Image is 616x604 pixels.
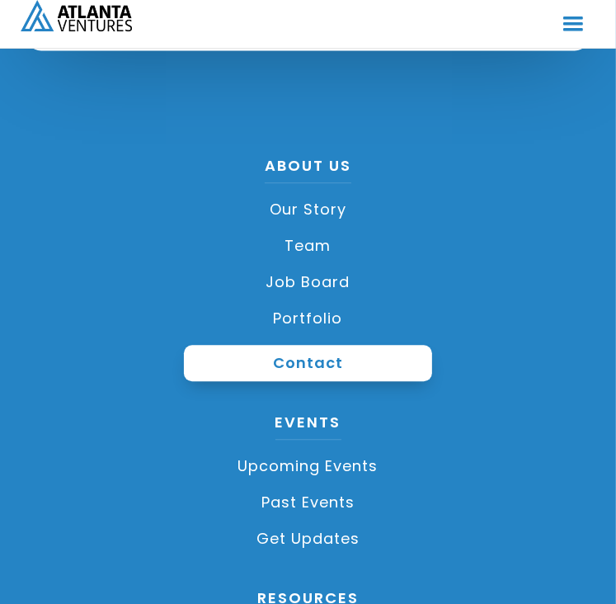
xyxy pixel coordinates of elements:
a: Past Events [59,484,557,521]
a: Our Story [59,191,557,228]
a: Get Updates [59,521,557,557]
a: Contact [184,345,433,381]
a: Upcoming Events [59,448,557,484]
a: Events [275,414,341,440]
a: Job Board [59,264,557,300]
a: Portfolio [59,300,557,337]
a: About US [265,158,351,183]
a: Team [59,228,557,264]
